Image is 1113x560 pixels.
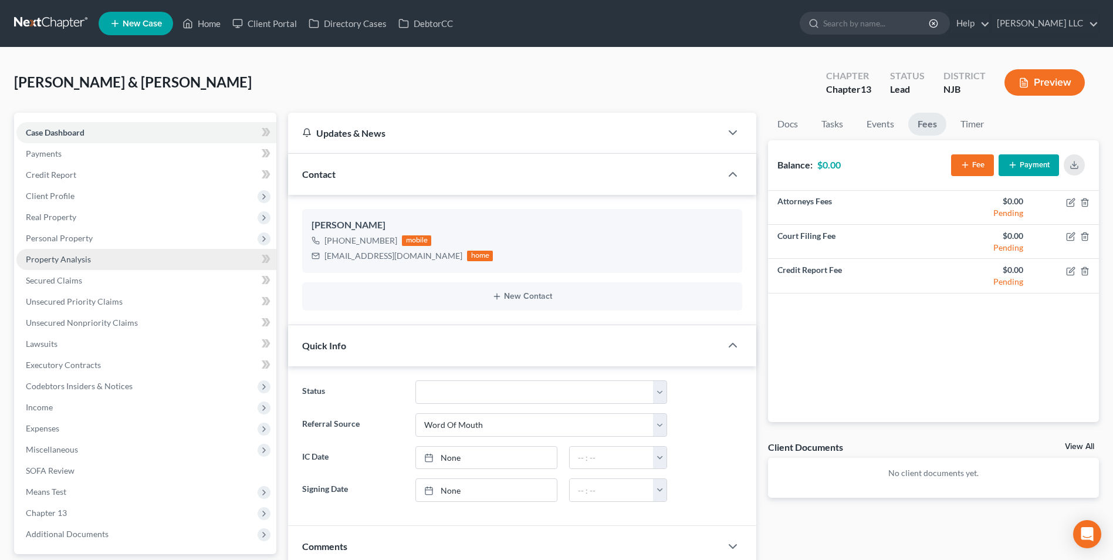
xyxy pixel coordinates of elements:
[943,264,1023,276] div: $0.00
[890,69,925,83] div: Status
[123,19,162,28] span: New Case
[26,254,91,264] span: Property Analysis
[943,276,1023,288] div: Pending
[226,13,303,34] a: Client Portal
[16,333,276,355] a: Lawsuits
[26,127,84,137] span: Case Dashboard
[768,191,933,225] td: Attorneys Fees
[416,479,557,501] a: None
[26,529,109,539] span: Additional Documents
[16,355,276,376] a: Executory Contracts
[777,467,1090,479] p: No client documents yet.
[26,487,66,497] span: Means Test
[16,291,276,312] a: Unsecured Priority Claims
[16,312,276,333] a: Unsecured Nonpriority Claims
[812,113,852,136] a: Tasks
[26,275,82,285] span: Secured Claims
[16,122,276,143] a: Case Dashboard
[950,13,990,34] a: Help
[402,235,431,246] div: mobile
[302,340,346,351] span: Quick Info
[26,360,101,370] span: Executory Contracts
[777,159,813,170] strong: Balance:
[467,251,493,261] div: home
[302,541,347,552] span: Comments
[16,143,276,164] a: Payments
[768,225,933,259] td: Court Filing Fee
[416,447,557,469] a: None
[26,465,75,475] span: SOFA Review
[393,13,459,34] a: DebtorCC
[890,83,925,96] div: Lead
[296,413,409,437] label: Referral Source
[324,250,462,262] div: [EMAIL_ADDRESS][DOMAIN_NAME]
[26,191,75,201] span: Client Profile
[26,170,76,180] span: Credit Report
[570,479,654,501] input: -- : --
[26,296,123,306] span: Unsecured Priority Claims
[324,235,397,247] div: [PHONE_NUMBER]
[26,212,76,222] span: Real Property
[26,149,62,158] span: Payments
[951,113,993,136] a: Timer
[26,381,133,391] span: Codebtors Insiders & Notices
[768,259,933,293] td: Credit Report Fee
[943,83,986,96] div: NJB
[14,73,252,90] span: [PERSON_NAME] & [PERSON_NAME]
[768,441,843,453] div: Client Documents
[943,242,1023,254] div: Pending
[16,249,276,270] a: Property Analysis
[1065,443,1094,451] a: View All
[296,478,409,502] label: Signing Date
[943,69,986,83] div: District
[861,83,871,95] span: 13
[826,83,871,96] div: Chapter
[26,402,53,412] span: Income
[296,446,409,470] label: IC Date
[943,230,1023,242] div: $0.00
[26,508,67,518] span: Chapter 13
[991,13,1098,34] a: [PERSON_NAME] LLC
[312,218,733,232] div: [PERSON_NAME]
[296,380,409,404] label: Status
[16,270,276,291] a: Secured Claims
[943,195,1023,207] div: $0.00
[26,233,93,243] span: Personal Property
[857,113,904,136] a: Events
[943,207,1023,219] div: Pending
[951,154,994,176] button: Fee
[26,318,138,328] span: Unsecured Nonpriority Claims
[826,69,871,83] div: Chapter
[768,113,807,136] a: Docs
[817,159,841,170] strong: $0.00
[16,164,276,185] a: Credit Report
[177,13,226,34] a: Home
[570,447,654,469] input: -- : --
[312,292,733,301] button: New Contact
[999,154,1059,176] button: Payment
[16,460,276,481] a: SOFA Review
[26,339,57,349] span: Lawsuits
[823,12,931,34] input: Search by name...
[1073,520,1101,548] div: Open Intercom Messenger
[303,13,393,34] a: Directory Cases
[26,444,78,454] span: Miscellaneous
[1004,69,1085,96] button: Preview
[26,423,59,433] span: Expenses
[302,168,336,180] span: Contact
[908,113,946,136] a: Fees
[302,127,707,139] div: Updates & News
